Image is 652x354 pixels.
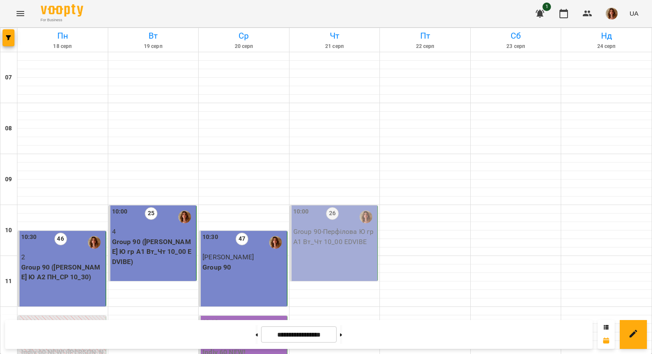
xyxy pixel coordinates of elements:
[381,29,469,42] h6: Пт
[562,29,650,42] h6: Нд
[200,42,288,51] h6: 20 серп
[236,233,248,245] label: 47
[293,227,376,247] p: Group 90 - Перфілова Ю гр А1 Вт_Чт 10_00 EDVIBE
[542,3,551,11] span: 1
[110,42,197,51] h6: 19 серп
[88,236,101,249] img: Перфілова Юлія
[5,124,12,133] h6: 08
[21,252,104,262] p: 2
[41,4,83,17] img: Voopty Logo
[381,42,469,51] h6: 22 серп
[10,3,31,24] button: Menu
[326,207,339,220] label: 26
[5,277,12,286] h6: 11
[41,17,83,23] span: For Business
[293,207,309,216] label: 10:00
[202,262,285,273] p: Group 90
[112,207,128,216] label: 10:00
[360,211,372,223] img: Перфілова Юлія
[626,6,642,21] button: UA
[178,211,191,223] img: Перфілова Юлія
[202,233,218,242] label: 10:30
[291,42,379,51] h6: 21 серп
[200,29,288,42] h6: Ср
[112,227,195,237] p: 4
[562,42,650,51] h6: 24 серп
[145,207,157,220] label: 25
[5,73,12,82] h6: 07
[19,29,107,42] h6: Пн
[110,29,197,42] h6: Вт
[606,8,618,20] img: d73ace202ee2ff29bce2c456c7fd2171.png
[202,253,254,261] span: [PERSON_NAME]
[269,236,282,249] img: Перфілова Юлія
[472,42,560,51] h6: 23 серп
[19,42,107,51] h6: 18 серп
[112,237,195,267] p: Group 90 ([PERSON_NAME] Ю гр А1 Вт_Чт 10_00 EDVIBE)
[21,262,104,282] p: Group 90 ([PERSON_NAME] Ю А2 ПН_СР 10_30)
[630,9,638,18] span: UA
[5,175,12,184] h6: 09
[21,233,37,242] label: 10:30
[472,29,560,42] h6: Сб
[5,226,12,235] h6: 10
[291,29,379,42] h6: Чт
[54,233,67,245] label: 46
